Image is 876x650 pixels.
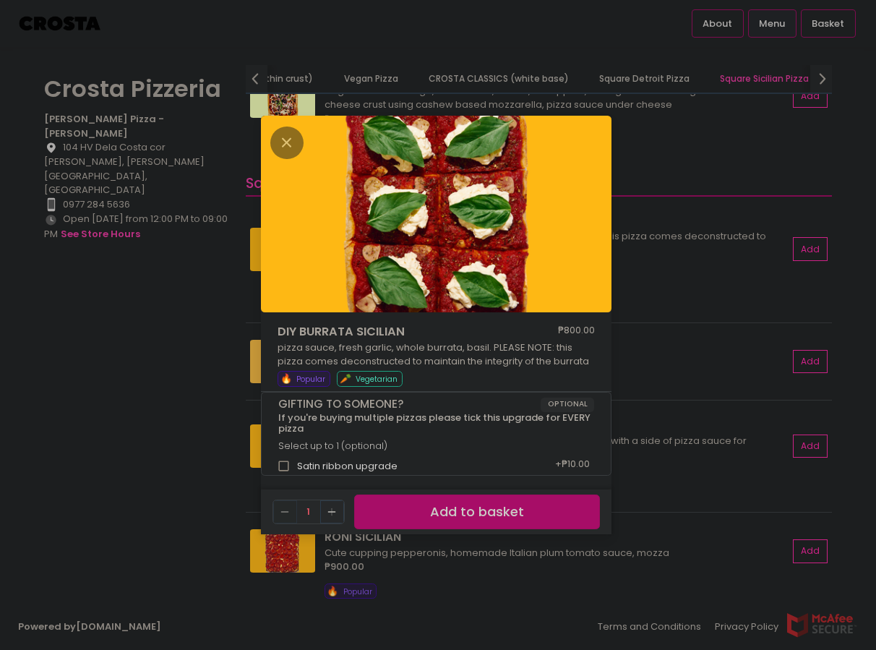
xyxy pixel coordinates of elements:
[296,374,325,385] span: Popular
[354,495,600,530] button: Add to basket
[340,372,351,385] span: 🥕
[558,323,595,341] div: ₱800.00
[356,374,398,385] span: Vegetarian
[278,412,595,435] div: If you're buying multiple pizzas please tick this upgrade for EVERY pizza
[280,372,292,385] span: 🔥
[278,440,387,452] span: Select up to 1 (optional)
[550,453,594,480] div: + ₱10.00
[278,398,541,411] span: GIFTING TO SOMEONE?
[278,323,516,341] span: DIY BURRATA SICILIAN
[270,134,304,149] button: Close
[541,398,595,412] span: OPTIONAL
[261,116,611,312] img: DIY BURRATA SICILIAN
[278,341,596,369] p: pizza sauce, fresh garlic, whole burrata, basil. PLEASE NOTE: this pizza comes deconstructed to m...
